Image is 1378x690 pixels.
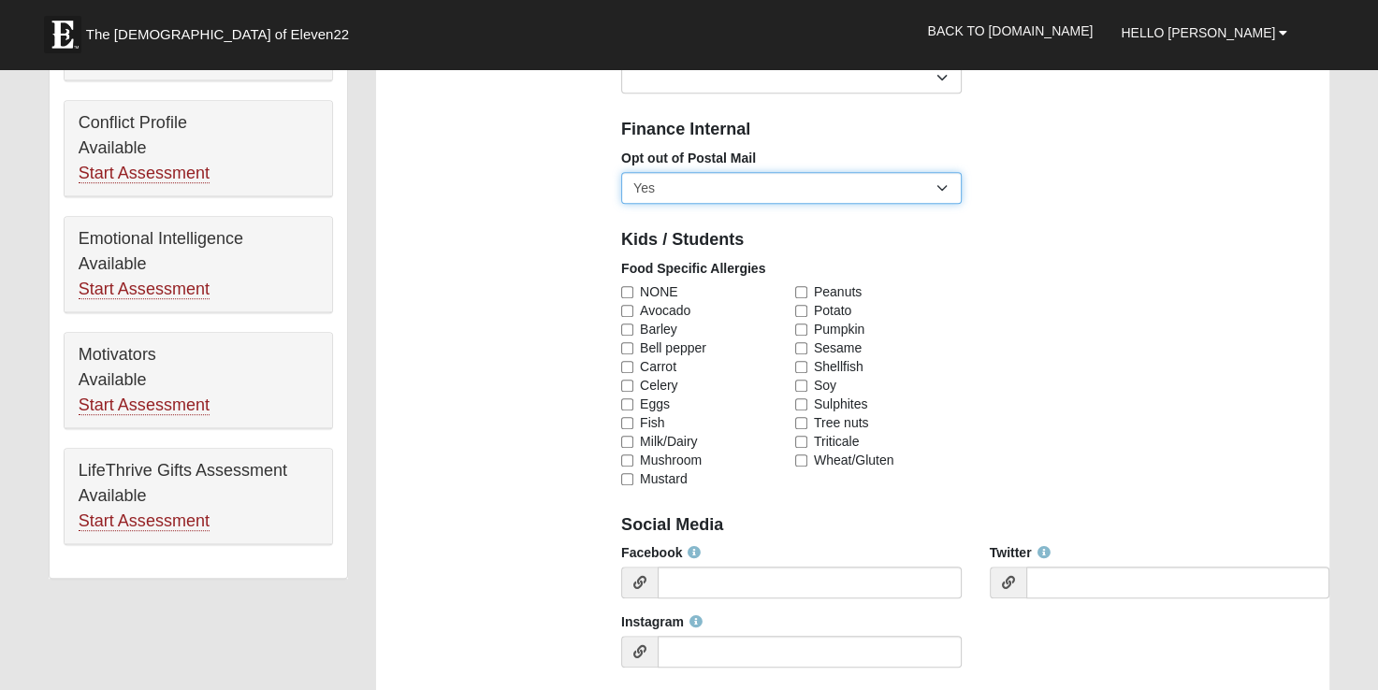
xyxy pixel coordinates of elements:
[65,101,332,196] div: Conflict Profile Available
[621,612,703,631] label: Instagram
[640,376,677,395] span: Celery
[79,164,210,183] a: Start Assessment
[621,380,633,392] input: Celery
[640,413,664,432] span: Fish
[795,380,807,392] input: Soy
[621,515,1329,536] h4: Social Media
[640,320,677,338] span: Barley
[795,342,807,354] input: Sesame
[621,259,765,278] label: Food Specific Allergies
[814,432,860,451] span: Triticale
[795,323,807,336] input: Pumpkin
[640,282,677,301] span: NONE
[640,301,690,320] span: Avocado
[913,7,1107,54] a: Back to [DOMAIN_NAME]
[814,301,851,320] span: Potato
[640,469,688,488] span: Mustard
[65,217,332,312] div: Emotional Intelligence Available
[795,454,807,467] input: Wheat/Gluten
[814,376,836,395] span: Soy
[795,436,807,448] input: Triticale
[621,323,633,336] input: Barley
[44,16,81,53] img: Eleven22 logo
[79,511,210,531] a: Start Assessment
[65,333,332,428] div: Motivators Available
[640,338,706,357] span: Bell pepper
[65,449,332,544] div: LifeThrive Gifts Assessment Available
[1107,9,1301,56] a: Hello [PERSON_NAME]
[621,473,633,485] input: Mustard
[640,451,702,469] span: Mushroom
[814,413,869,432] span: Tree nuts
[621,417,633,429] input: Fish
[640,357,676,376] span: Carrot
[814,338,862,357] span: Sesame
[621,305,633,317] input: Avocado
[814,320,864,338] span: Pumpkin
[79,280,210,299] a: Start Assessment
[621,149,756,167] label: Opt out of Postal Mail
[640,395,670,413] span: Eggs
[621,436,633,448] input: Milk/Dairy
[621,120,1329,140] h4: Finance Internal
[814,451,894,469] span: Wheat/Gluten
[621,361,633,373] input: Carrot
[795,417,807,429] input: Tree nuts
[814,395,868,413] span: Sulphites
[640,432,697,451] span: Milk/Dairy
[795,286,807,298] input: Peanuts
[621,342,633,354] input: Bell pepper
[621,286,633,298] input: NONE
[621,398,633,410] input: Eggs
[621,454,633,467] input: Mushroom
[35,7,409,53] a: The [DEMOGRAPHIC_DATA] of Eleven22
[621,230,1329,251] h4: Kids / Students
[795,398,807,410] input: Sulphites
[1121,25,1275,40] span: Hello [PERSON_NAME]
[795,361,807,373] input: Shellfish
[814,357,863,376] span: Shellfish
[79,395,210,415] a: Start Assessment
[814,282,862,301] span: Peanuts
[990,543,1051,562] label: Twitter
[795,305,807,317] input: Potato
[86,25,349,44] span: The [DEMOGRAPHIC_DATA] of Eleven22
[621,543,701,562] label: Facebook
